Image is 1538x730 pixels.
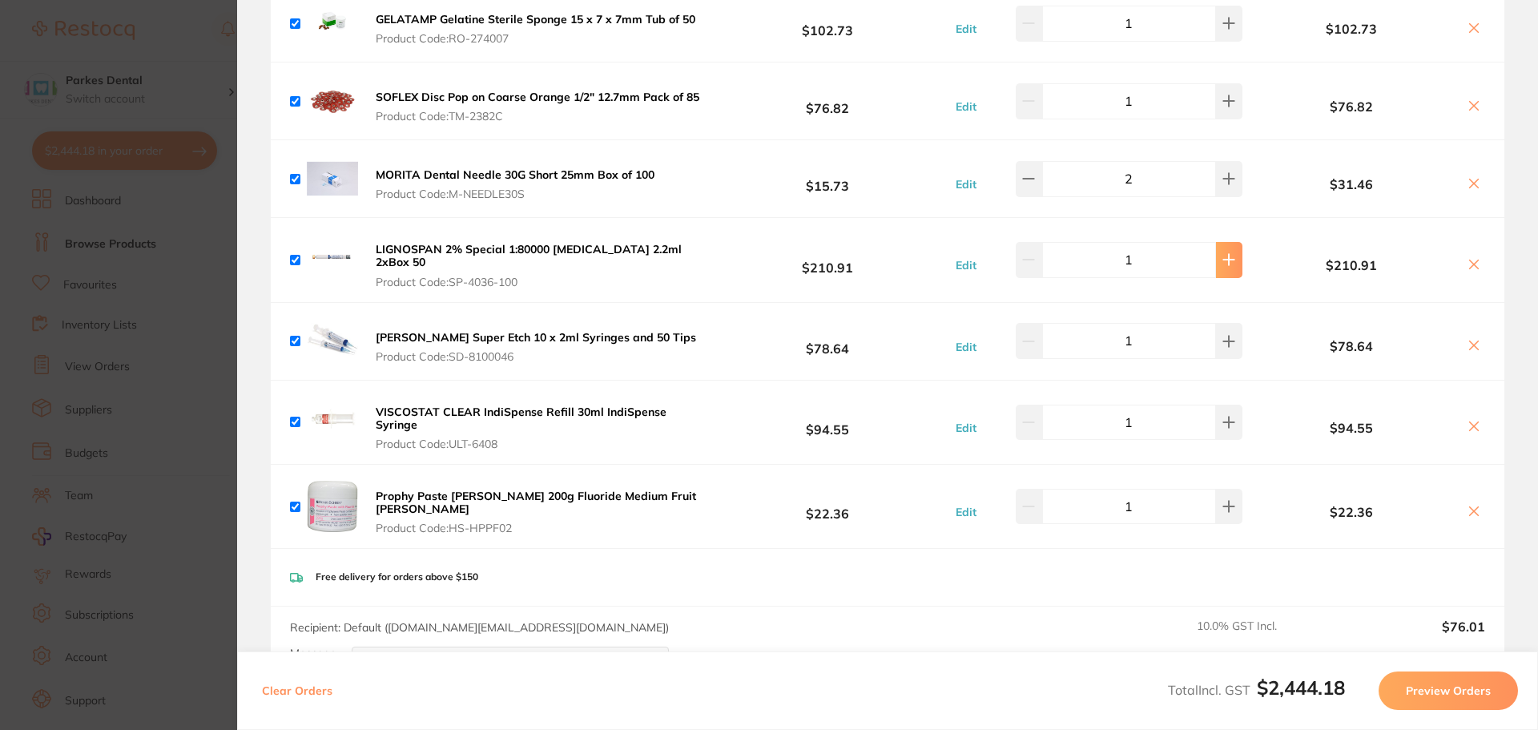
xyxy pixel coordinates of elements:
span: Product Code: M-NEEDLE30S [376,188,654,200]
b: $94.55 [1246,421,1456,435]
span: Product Code: TM-2382C [376,110,699,123]
p: Free delivery for orders above $150 [316,571,478,583]
button: SOFLEX Disc Pop on Coarse Orange 1/2" 12.7mm Pack of 85 Product Code:TM-2382C [371,90,704,123]
button: Edit [951,258,981,272]
button: [PERSON_NAME] Super Etch 10 x 2ml Syringes and 50 Tips Product Code:SD-8100046 [371,330,701,364]
span: Total Incl. GST [1168,682,1345,698]
img: cmo5NTJibw [307,397,358,448]
span: Product Code: HS-HPPF02 [376,522,703,534]
b: $210.91 [1246,258,1456,272]
img: aXpvbTlqdw [307,481,358,532]
button: Clear Orders [257,672,337,710]
span: Product Code: RO-274007 [376,32,695,45]
b: Prophy Paste [PERSON_NAME] 200g Fluoride Medium Fruit [PERSON_NAME] [376,489,696,516]
span: Product Code: ULT-6408 [376,438,703,450]
b: $31.46 [1246,177,1456,192]
img: dmFuODloOA [307,316,358,367]
b: GELATAMP Gelatine Sterile Sponge 15 x 7 x 7mm Tub of 50 [376,12,695,26]
b: MORITA Dental Needle 30G Short 25mm Box of 100 [376,167,654,182]
button: Edit [951,421,981,435]
label: Message: [290,647,339,660]
b: VISCOSTAT CLEAR IndiSpense Refill 30ml IndiSpense Syringe [376,405,666,432]
button: GELATAMP Gelatine Sterile Sponge 15 x 7 x 7mm Tub of 50 Product Code:RO-274007 [371,12,700,46]
button: Prophy Paste [PERSON_NAME] 200g Fluoride Medium Fruit [PERSON_NAME] Product Code:HS-HPPF02 [371,489,708,535]
b: $22.36 [1246,505,1456,519]
button: VISCOSTAT CLEAR IndiSpense Refill 30ml IndiSpense Syringe Product Code:ULT-6408 [371,405,708,451]
b: $78.64 [1246,339,1456,353]
img: OWVvaHVqaw [307,235,358,286]
span: Product Code: SP-4036-100 [376,276,703,288]
button: Edit [951,99,981,114]
b: $2,444.18 [1257,676,1345,700]
b: $94.55 [708,407,947,437]
b: $78.64 [708,326,947,356]
output: $76.01 [1347,619,1485,655]
span: Recipient: Default ( [DOMAIN_NAME][EMAIL_ADDRESS][DOMAIN_NAME] ) [290,620,669,635]
b: $210.91 [708,245,947,275]
button: Preview Orders [1379,672,1518,710]
b: $102.73 [1246,22,1456,36]
img: YmljcGU0Ng [307,153,358,204]
button: Edit [951,22,981,36]
b: [PERSON_NAME] Super Etch 10 x 2ml Syringes and 50 Tips [376,330,696,345]
b: $22.36 [708,492,947,522]
b: $15.73 [708,164,947,194]
button: Edit [951,177,981,192]
button: Edit [951,505,981,519]
button: MORITA Dental Needle 30G Short 25mm Box of 100 Product Code:M-NEEDLE30S [371,167,659,201]
b: $76.82 [708,87,947,116]
span: 10.0 % GST Incl. [1197,619,1335,655]
span: Product Code: SD-8100046 [376,350,696,363]
b: SOFLEX Disc Pop on Coarse Orange 1/2" 12.7mm Pack of 85 [376,90,699,104]
button: LIGNOSPAN 2% Special 1:80000 [MEDICAL_DATA] 2.2ml 2xBox 50 Product Code:SP-4036-100 [371,242,708,288]
b: $76.82 [1246,99,1456,114]
b: $102.73 [708,9,947,38]
button: Edit [951,340,981,354]
img: OXYxNnZjdQ [307,75,358,127]
b: LIGNOSPAN 2% Special 1:80000 [MEDICAL_DATA] 2.2ml 2xBox 50 [376,242,682,269]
